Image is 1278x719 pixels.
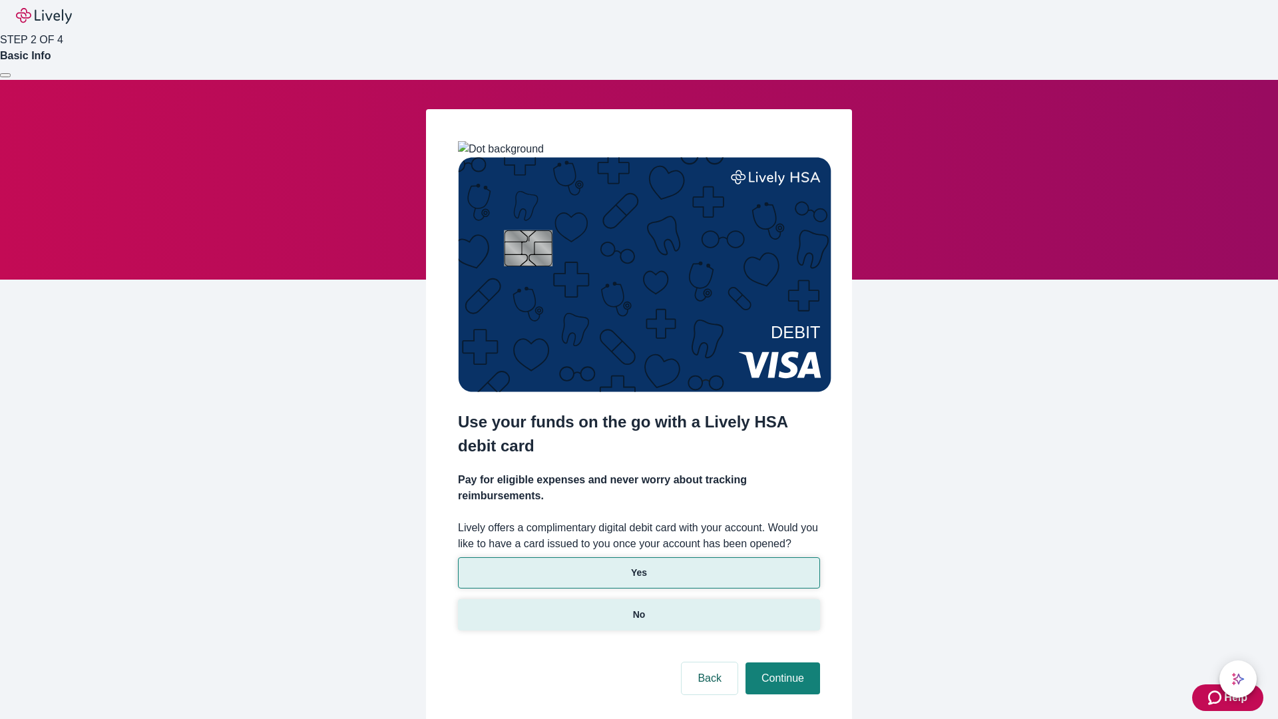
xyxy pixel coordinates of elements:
[458,599,820,630] button: No
[458,410,820,458] h2: Use your funds on the go with a Lively HSA debit card
[682,662,738,694] button: Back
[745,662,820,694] button: Continue
[1192,684,1263,711] button: Zendesk support iconHelp
[633,608,646,622] p: No
[16,8,72,24] img: Lively
[458,157,831,392] img: Debit card
[458,472,820,504] h4: Pay for eligible expenses and never worry about tracking reimbursements.
[458,520,820,552] label: Lively offers a complimentary digital debit card with your account. Would you like to have a card...
[1231,672,1245,686] svg: Lively AI Assistant
[1219,660,1257,698] button: chat
[1224,690,1247,706] span: Help
[631,566,647,580] p: Yes
[458,557,820,589] button: Yes
[1208,690,1224,706] svg: Zendesk support icon
[458,141,544,157] img: Dot background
